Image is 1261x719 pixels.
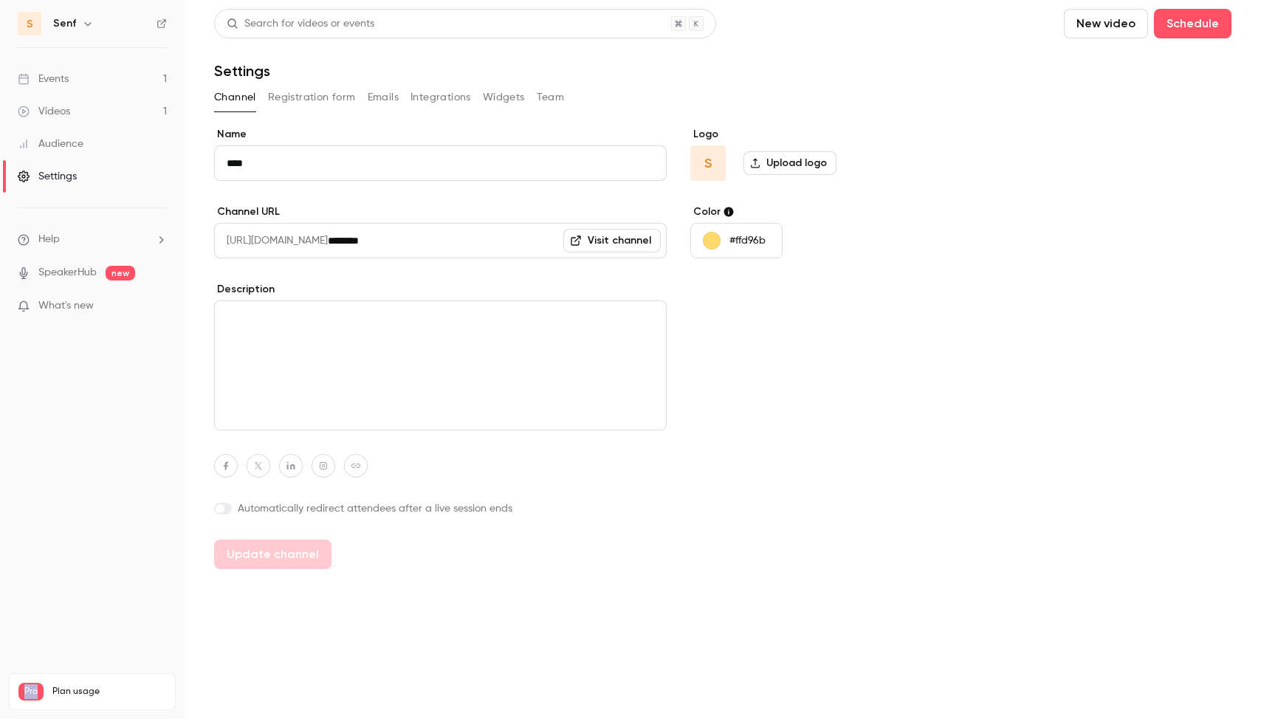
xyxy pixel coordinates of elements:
p: #ffd96b [729,233,766,248]
button: Schedule [1154,9,1231,38]
label: Color [690,204,917,219]
span: Help [38,232,60,247]
span: S [704,154,712,173]
label: Automatically redirect attendees after a live session ends [214,501,667,516]
label: Channel URL [214,204,667,219]
h6: Senf [53,16,76,31]
span: S [27,16,33,32]
div: Search for videos or events [227,16,374,32]
button: New video [1064,9,1148,38]
button: Widgets [483,86,525,109]
span: Pro [18,683,44,701]
li: help-dropdown-opener [18,232,167,247]
div: Events [18,72,69,86]
button: #ffd96b [690,223,783,258]
span: What's new [38,298,94,314]
span: new [106,266,135,281]
button: Emails [368,86,399,109]
span: [URL][DOMAIN_NAME] [214,223,328,258]
button: Registration form [268,86,356,109]
label: Logo [690,127,917,142]
a: Visit channel [563,229,661,252]
div: Audience [18,137,83,151]
label: Description [214,282,667,297]
label: Name [214,127,667,142]
button: Integrations [410,86,471,109]
div: Settings [18,169,77,184]
label: Upload logo [743,151,836,175]
button: Team [537,86,565,109]
div: Videos [18,104,70,119]
section: Logo [690,127,917,181]
a: SpeakerHub [38,265,97,281]
button: Channel [214,86,256,109]
h1: Settings [214,62,270,80]
span: Plan usage [52,686,166,698]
